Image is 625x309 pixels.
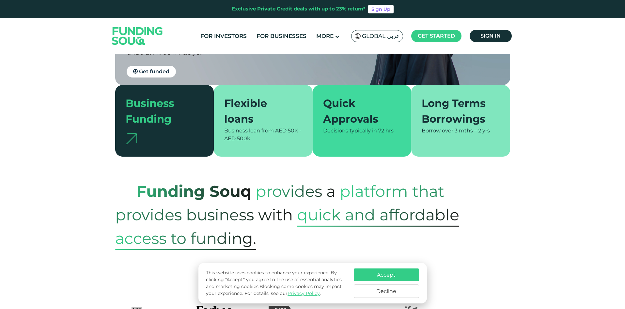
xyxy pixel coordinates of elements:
[378,128,394,134] span: 72 hrs
[126,133,137,144] img: arrow
[354,268,419,281] button: Accept
[115,227,256,250] span: access to funding.
[136,182,251,201] strong: Funding Souq
[288,290,320,296] a: Privacy Policy
[139,68,169,75] span: Get funded
[455,128,490,134] span: 3 mths – 2 yrs
[368,5,394,13] a: Sign Up
[323,95,393,127] div: Quick Approvals
[206,269,347,297] p: This website uses cookies to enhance your experience. By clicking "Accept," you agree to the use ...
[255,31,308,42] a: For Businesses
[115,175,444,231] span: platform that provides business with
[316,33,334,39] span: More
[297,203,459,227] span: quick and affordable
[127,24,310,57] span: Take your company to the next level with our [DEMOGRAPHIC_DATA]-compliant finance that arrives in...
[127,66,176,77] a: Get funded
[418,33,455,39] span: Get started
[354,284,419,298] button: Decline
[244,290,321,296] span: For details, see our .
[224,128,274,134] span: Business loan from
[206,283,342,296] span: Blocking some cookies may impact your experience.
[232,5,366,13] div: Exclusive Private Credit deals with up to 23% return*
[480,33,501,39] span: Sign in
[470,30,512,42] a: Sign in
[224,95,294,127] div: Flexible loans
[199,31,248,42] a: For Investors
[126,95,196,127] div: Business Funding
[105,19,169,52] img: Logo
[323,128,377,134] span: Decisions typically in
[362,32,399,40] span: Global عربي
[355,33,361,39] img: SA Flag
[422,95,492,127] div: Long Terms Borrowings
[256,175,336,207] span: provides a
[422,128,453,134] span: Borrow over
